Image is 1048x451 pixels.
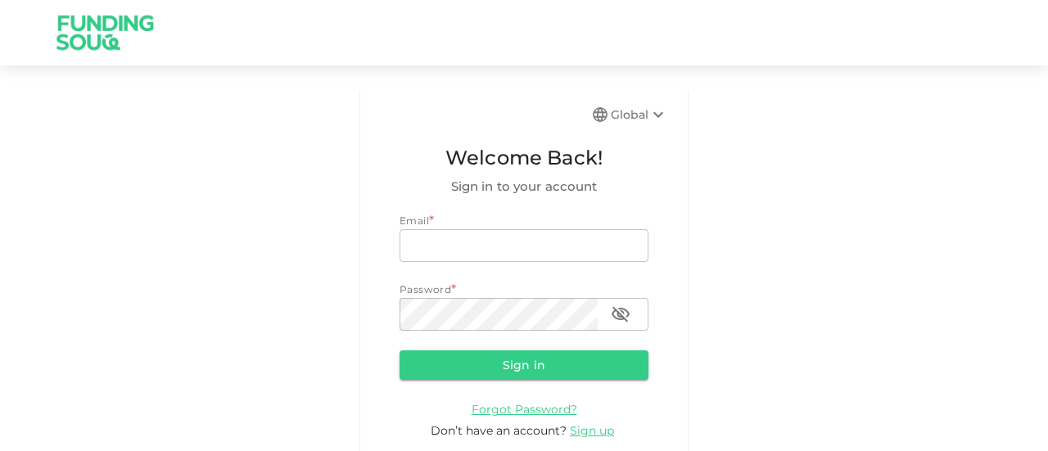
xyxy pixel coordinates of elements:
span: Sign up [570,423,614,438]
input: email [400,229,648,262]
span: Email [400,214,429,227]
span: Don’t have an account? [431,423,567,438]
input: password [400,298,598,331]
span: Password [400,283,451,295]
button: Sign in [400,350,648,380]
span: Sign in to your account [400,177,648,196]
span: Welcome Back! [400,142,648,174]
span: Forgot Password? [472,402,577,417]
a: Forgot Password? [472,401,577,417]
div: Global [611,105,668,124]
